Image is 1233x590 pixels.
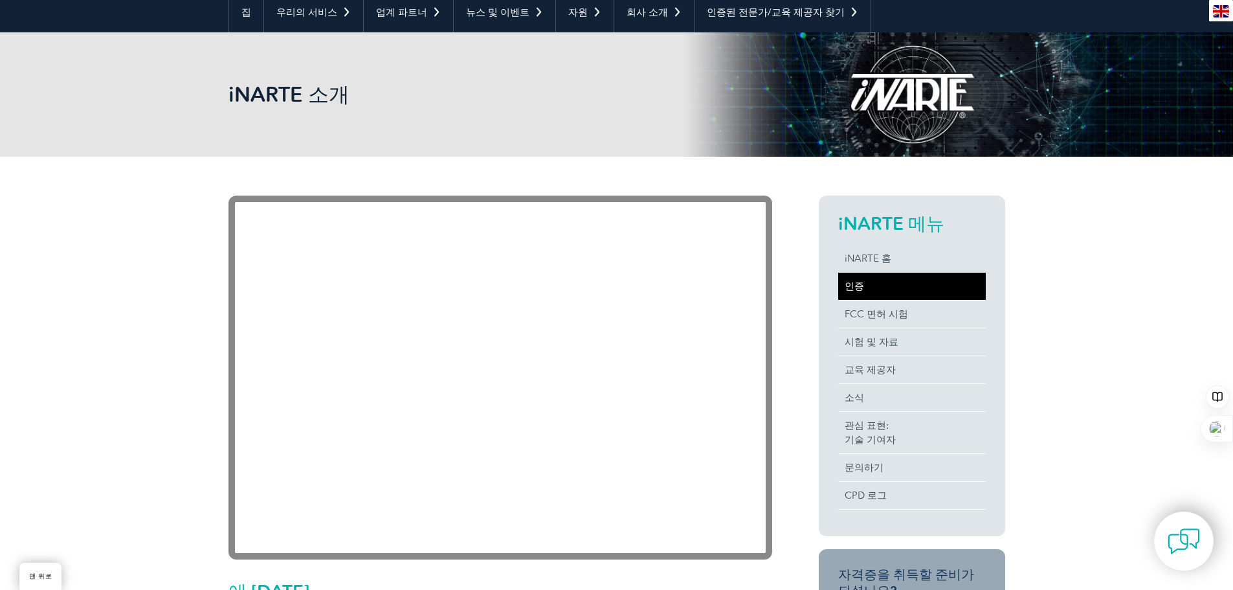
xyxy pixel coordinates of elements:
[845,336,898,348] font: 시험 및 자료
[19,563,61,590] a: 맨 위로
[627,6,668,18] font: 회사 소개
[845,308,908,320] font: FCC 면허 시험
[241,6,251,18] font: 집
[707,6,845,18] font: 인증된 전문가/교육 제공자 찾기
[845,364,896,376] font: 교육 제공자
[228,196,772,560] iframe: 유튜브 비디오 플레이어
[1168,525,1200,558] img: contact-chat.png
[845,392,864,403] font: 소식
[29,573,52,580] font: 맨 위로
[845,462,883,473] font: 문의하기
[838,482,986,509] a: CPD 로그
[568,6,588,18] font: 자원
[466,6,529,18] font: 뉴스 및 이벤트
[228,82,350,107] font: iNARTE 소개
[276,6,337,18] font: 우리의 서비스
[845,280,864,292] font: 인증
[838,245,986,272] a: iNARTE 홈
[376,6,427,18] font: 업계 파트너
[838,273,986,300] a: 인증
[838,356,986,383] a: 교육 제공자
[838,212,944,234] font: iNARTE 메뉴
[1213,5,1229,17] img: en
[845,490,887,501] font: CPD 로그
[838,454,986,481] a: 문의하기
[845,420,889,431] font: 관심 표현:
[838,301,986,328] a: FCC 면허 시험
[838,328,986,356] a: 시험 및 자료
[845,434,896,446] font: 기술 기여자
[845,253,891,264] font: iNARTE 홈
[838,412,986,453] a: 관심 표현:기술 기여자
[838,384,986,411] a: 소식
